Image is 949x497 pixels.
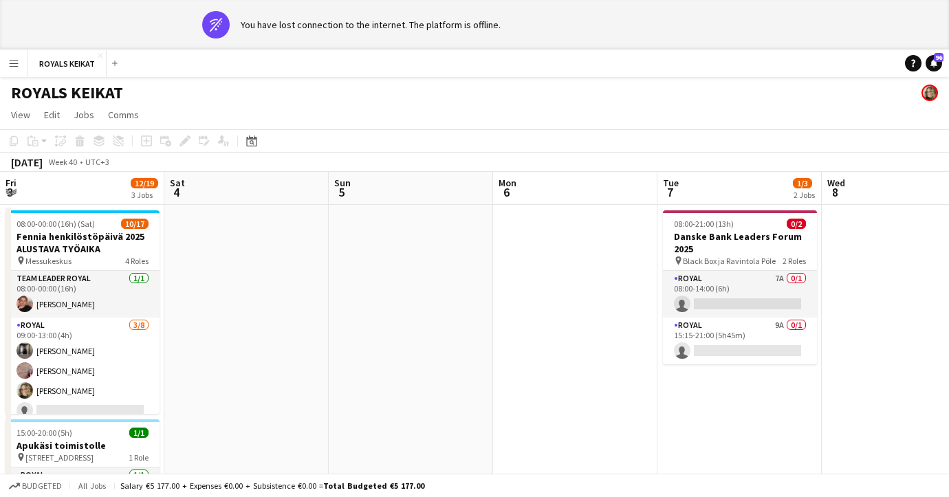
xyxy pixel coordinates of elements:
[131,190,157,200] div: 3 Jobs
[332,184,351,200] span: 5
[11,109,30,121] span: View
[3,184,17,200] span: 3
[11,82,123,103] h1: ROYALS KEIKAT
[241,19,501,31] div: You have lost connection to the internet. The platform is offline.
[334,177,351,189] span: Sun
[6,177,17,189] span: Fri
[6,439,160,452] h3: Apukäsi toimistolle
[22,481,62,491] span: Budgeted
[499,177,516,189] span: Mon
[663,271,817,318] app-card-role: Royal7A0/108:00-14:00 (6h)
[120,481,424,491] div: Salary €5 177.00 + Expenses €0.00 + Subsistence €0.00 =
[121,219,149,229] span: 10/17
[102,106,144,124] a: Comms
[825,184,845,200] span: 8
[25,452,94,463] span: [STREET_ADDRESS]
[827,177,845,189] span: Wed
[170,177,185,189] span: Sat
[794,190,815,200] div: 2 Jobs
[45,157,80,167] span: Week 40
[323,481,424,491] span: Total Budgeted €5 177.00
[7,478,64,494] button: Budgeted
[497,184,516,200] span: 6
[663,318,817,364] app-card-role: Royal9A0/115:15-21:00 (5h45m)
[674,219,734,229] span: 08:00-21:00 (13h)
[921,85,938,101] app-user-avatar: Pauliina Aalto
[663,177,679,189] span: Tue
[76,481,109,491] span: All jobs
[39,106,65,124] a: Edit
[6,106,36,124] a: View
[6,230,160,255] h3: Fennia henkilöstöpäivä 2025 ALUSTAVA TYÖAIKA
[783,256,806,266] span: 2 Roles
[6,210,160,414] app-job-card: 08:00-00:00 (16h) (Sat)10/17Fennia henkilöstöpäivä 2025 ALUSTAVA TYÖAIKA Messukeskus4 RolesTeam L...
[129,428,149,438] span: 1/1
[661,184,679,200] span: 7
[934,53,943,62] span: 96
[6,271,160,318] app-card-role: Team Leader Royal1/108:00-00:00 (16h)[PERSON_NAME]
[125,256,149,266] span: 4 Roles
[131,178,158,188] span: 12/19
[108,109,139,121] span: Comms
[17,219,95,229] span: 08:00-00:00 (16h) (Sat)
[11,155,43,169] div: [DATE]
[926,55,942,71] a: 96
[793,178,812,188] span: 1/3
[17,428,72,438] span: 15:00-20:00 (5h)
[683,256,776,266] span: Black Box ja Ravintola Pöle
[44,109,60,121] span: Edit
[25,256,72,266] span: Messukeskus
[68,106,100,124] a: Jobs
[28,50,107,77] button: ROYALS KEIKAT
[74,109,94,121] span: Jobs
[168,184,185,200] span: 4
[787,219,806,229] span: 0/2
[663,230,817,255] h3: Danske Bank Leaders Forum 2025
[129,452,149,463] span: 1 Role
[85,157,109,167] div: UTC+3
[663,210,817,364] app-job-card: 08:00-21:00 (13h)0/2Danske Bank Leaders Forum 2025 Black Box ja Ravintola Pöle2 RolesRoyal7A0/108...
